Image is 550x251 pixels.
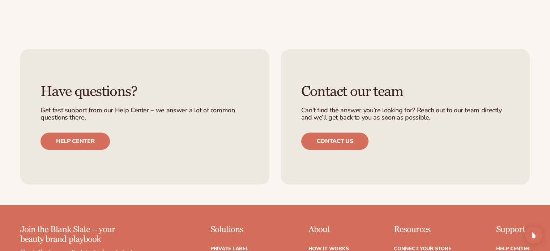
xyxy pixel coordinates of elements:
p: Support [496,225,530,234]
h3: Have questions? [40,84,249,100]
a: Help center [40,133,110,150]
p: Get fast support from our Help Center – we answer a lot of common questions there. [40,107,249,121]
p: Resources [394,225,451,234]
p: Can’t find the answer you’re looking for? Reach out to our team directly and we’ll get back to yo... [301,107,510,121]
h3: Contact our team [301,84,510,100]
p: Solutions [210,225,263,234]
div: Open Intercom Messenger [525,226,542,244]
a: Contact us [301,133,369,150]
p: Join the Blank Slate – your beauty brand playbook [20,225,135,244]
p: About [308,225,349,234]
